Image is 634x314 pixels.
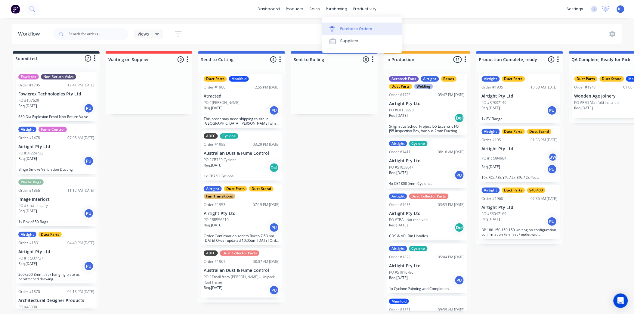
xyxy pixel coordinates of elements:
[204,202,225,207] div: Order #1953
[387,244,467,293] div: AirtightCycloneOrder #182205:04 PM [DATE]Airtight Pty LtdPO #ST916786Req.[DATE]PU1x Cyclone Paint...
[387,191,467,241] div: AirtightDust Collector PartsOrder #163303:53 PM [DATE]Airtight Pty LtdPO #TBA - Not receivedReq.[...
[438,307,465,312] div: 09:39 AM [DATE]
[18,219,94,224] p: 1x Box of 50 Bags
[39,127,67,132] div: Fume Control
[18,298,94,303] p: Architectural Designer Products
[389,217,428,222] p: PO #TBA - Not received
[389,170,408,176] p: Req. [DATE]
[204,194,235,199] div: Fan Transitions
[482,85,503,90] div: Order #1935
[531,137,558,143] div: 01:35 PM [DATE]
[220,250,259,256] div: Dust Collector Parts
[322,35,402,47] a: Suppliers
[389,165,414,170] p: PO #ST038047
[204,94,280,99] p: Xtracted
[18,240,40,246] div: Order #1831
[283,5,306,14] div: products
[18,114,94,119] p: 630 Dia Explosion Proof Non-Return Valve
[18,188,40,193] div: Order #1856
[547,164,557,174] div: PU
[204,234,280,243] p: Order Confirmation sent to Rocco 7:53 pm [DATE] Order updated 10:05am [DATE] Order updated 8:04am...
[482,76,500,82] div: Airtight
[204,133,218,139] div: ADFC
[502,129,525,134] div: Duct Parts
[574,100,619,105] p: PO #RFQ Manifold installed
[389,107,414,113] p: PO #DT159228
[574,105,593,111] p: Req. [DATE]
[224,186,247,191] div: Duct Parts
[549,153,558,162] div: BW
[455,223,464,232] div: Del
[482,164,500,169] p: Req. [DATE]
[482,216,500,222] p: Req. [DATE]
[269,106,279,115] div: PU
[527,129,552,134] div: Duct Stand
[255,5,283,14] a: dashboard
[387,74,467,135] div: Aerotech FansAirtightBendsDuct PartsWeldingOrder #172505:47 PM [DATE]Airtight Pty LtdPO #DT159228...
[482,129,500,134] div: Airtight
[389,286,465,291] p: 1x Cyclone Painting and Completion
[322,23,402,35] a: Purchase Orders
[389,76,419,82] div: Aerotech Fans
[204,76,227,82] div: Duct Parts
[389,158,465,163] p: Airtight Pty Ltd
[387,138,467,188] div: AirtightCycloneOrder #141108:16 AM [DATE]Airtight Pty LtdPO #ST038047Req.[DATE]PU4x CB1800 5mm Cy...
[16,124,97,174] div: AirtightFume ControlOrder #147807:08 AM [DATE]Airtight Pty LtdPO #DT224732Req.[DATE]PUBingo Smoke...
[16,177,97,227] div: Plastic BagsOrder #185611:12 AM [DATE]Image InteriorzPO #Email InquiryReq.[DATE]PU1x Box of 50 Bags
[204,222,222,228] p: Req. [DATE]
[204,151,280,156] p: Australian Dust & Fume Control
[409,246,428,251] div: Cyclone
[482,175,558,180] p: 10x RCs / 3x YPs / 2x BPs / 2x Posts
[84,261,94,271] div: PU
[531,85,558,90] div: 10:58 AM [DATE]
[18,135,40,141] div: Order #1478
[389,307,411,312] div: Order #1851
[204,259,225,264] div: Order #1961
[482,211,507,216] p: PO #RR047169
[389,275,408,281] p: Req. [DATE]
[18,208,37,214] p: Req. [DATE]
[389,254,411,260] div: Order #1822
[18,82,40,88] div: Order #1705
[482,146,558,151] p: Airtight Pty Ltd
[389,84,412,89] div: Duct Parts
[220,133,238,139] div: Cyclone
[201,74,282,128] div: Duct PartsManifoldOrder #196612:55 PM [DATE]XtractedPO #[PERSON_NAME]Req.[DATE]PUThis order may n...
[441,76,457,82] div: Bends
[18,151,43,156] p: PO #DT224732
[67,289,94,294] div: 06:13 PM [DATE]
[204,285,222,291] p: Req. [DATE]
[253,85,280,90] div: 12:55 PM [DATE]
[618,6,623,12] span: KL
[482,94,558,99] p: Airtight Pty Ltd
[201,248,282,298] div: ADFCDust Collector PartsOrder #196108:07 AM [DATE]Australian Dust & Fume ControlPO #Email from [P...
[18,98,39,103] p: PO #107629
[67,82,94,88] div: 12:41 PM [DATE]
[84,104,94,113] div: PU
[204,268,280,273] p: Australian Dust & Fume Control
[18,197,94,202] p: Image Interiorz
[389,113,408,118] p: Req. [DATE]
[67,240,94,246] div: 04:49 PM [DATE]
[482,100,507,105] p: PO #RP837149
[438,254,465,260] div: 05:04 PM [DATE]
[18,232,36,237] div: Airtight
[574,85,596,90] div: Order #1947
[306,5,323,14] div: sales
[18,203,48,208] p: PO #Email Inquiry
[482,188,500,193] div: Airtight
[16,72,97,121] div: FowlerexNon Return ValveOrder #170512:41 PM [DATE]Fowlerex Technologies Pty LtdPO #107629Req.[DAT...
[11,5,20,14] img: Factory
[438,92,465,98] div: 05:47 PM [DATE]
[253,202,280,207] div: 07:19 PM [DATE]
[389,270,414,275] p: PO #ST916786
[204,211,280,216] p: Airtight Pty Ltd
[18,249,94,254] p: Airtight Pty Ltd
[18,256,43,261] p: PO #RR837727
[389,299,409,304] div: Manifold
[455,275,464,285] div: PU
[204,117,280,126] p: This order may need shipping to site in [GEOGRAPHIC_DATA] [PERSON_NAME] when complete
[482,205,558,210] p: Airtight Pty Ltd
[482,156,507,161] p: PO #RR094984
[204,274,280,285] p: PO #Email from [PERSON_NAME] - Unipack Roof frame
